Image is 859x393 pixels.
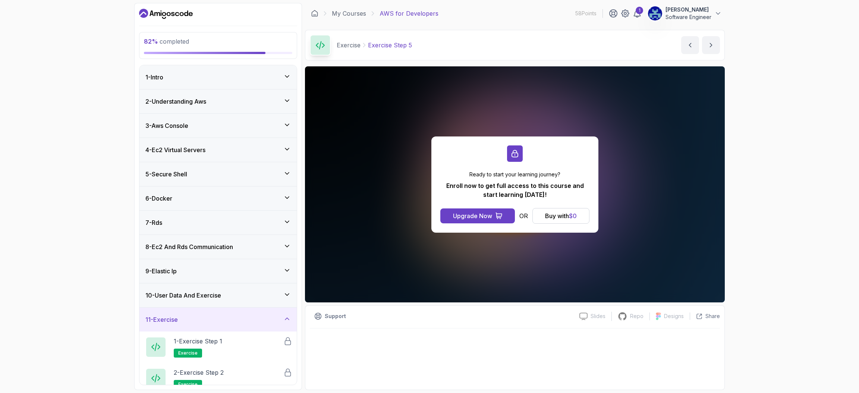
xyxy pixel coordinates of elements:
[325,312,346,320] p: Support
[690,312,720,320] button: Share
[139,162,297,186] button: 5-Secure Shell
[178,381,198,387] span: exercise
[453,211,492,220] div: Upgrade Now
[145,97,206,106] h3: 2 - Understanding Aws
[532,208,589,224] button: Buy with$0
[145,315,178,324] h3: 11 - Exercise
[139,114,297,138] button: 3-Aws Console
[139,308,297,331] button: 11-Exercise
[174,368,224,377] p: 2 - Exercise Step 2
[633,9,642,18] a: 1
[332,9,366,18] a: My Courses
[145,73,163,82] h3: 1 - Intro
[139,259,297,283] button: 9-Elastic Ip
[666,13,711,21] p: Software Engineer
[144,38,158,45] span: 82 %
[145,242,233,251] h3: 8 - Ec2 And Rds Communication
[139,283,297,307] button: 10-User Data And Exercise
[174,337,222,346] p: 1 - Exercise Step 1
[368,41,412,50] p: Exercise Step 5
[139,235,297,259] button: 8-Ec2 And Rds Communication
[519,211,528,220] p: OR
[380,9,438,18] p: AWS for Developers
[636,7,643,14] div: 1
[139,8,193,20] a: Dashboard
[145,194,172,203] h3: 6 - Docker
[311,10,318,17] a: Dashboard
[178,350,198,356] span: exercise
[705,312,720,320] p: Share
[145,337,291,358] button: 1-Exercise Step 1exercise
[664,312,684,320] p: Designs
[139,65,297,89] button: 1-Intro
[145,368,291,389] button: 2-Exercise Step 2exercise
[310,310,350,322] button: Support button
[440,208,515,223] button: Upgrade Now
[145,145,205,154] h3: 4 - Ec2 Virtual Servers
[648,6,662,21] img: user profile image
[569,212,577,220] span: $ 0
[702,36,720,54] button: next content
[630,312,644,320] p: Repo
[144,38,189,45] span: completed
[666,6,711,13] p: [PERSON_NAME]
[145,121,188,130] h3: 3 - Aws Console
[440,171,589,178] p: Ready to start your learning journey?
[591,312,605,320] p: Slides
[139,138,297,162] button: 4-Ec2 Virtual Servers
[575,10,597,17] p: 58 Points
[145,170,187,179] h3: 5 - Secure Shell
[139,89,297,113] button: 2-Understanding Aws
[337,41,361,50] p: Exercise
[681,36,699,54] button: previous content
[545,211,577,220] div: Buy with
[139,186,297,210] button: 6-Docker
[139,211,297,235] button: 7-Rds
[145,218,162,227] h3: 7 - Rds
[648,6,722,21] button: user profile image[PERSON_NAME]Software Engineer
[440,181,589,199] p: Enroll now to get full access to this course and start learning [DATE]!
[145,291,221,300] h3: 10 - User Data And Exercise
[145,267,177,276] h3: 9 - Elastic Ip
